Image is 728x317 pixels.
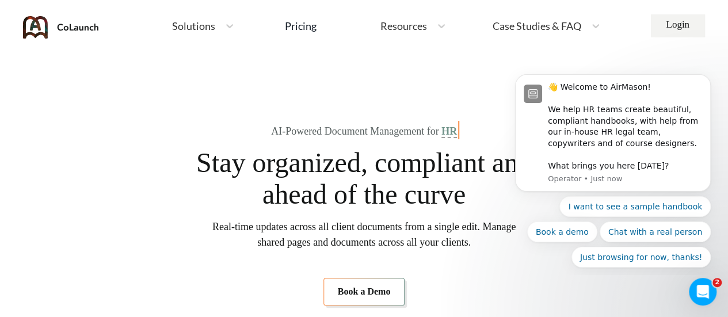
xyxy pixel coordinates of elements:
span: Stay organized, compliant and ahead of the curve [196,147,533,210]
span: HR [441,125,457,138]
div: AI-Powered Document Management for [271,125,457,138]
a: Pricing [284,16,316,36]
iframe: Intercom notifications message [498,66,728,274]
img: coLaunch [23,16,99,39]
iframe: Intercom live chat [689,278,716,305]
span: Real-time updates across all client documents from a single edit. Manage shared pages and documen... [212,219,516,250]
span: Solutions [172,21,215,31]
a: Login [650,14,705,37]
span: 2 [712,278,722,287]
span: Resources [380,21,427,31]
div: Pricing [284,21,316,31]
a: Book a Demo [323,278,405,305]
span: Case Studies & FAQ [493,21,581,31]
